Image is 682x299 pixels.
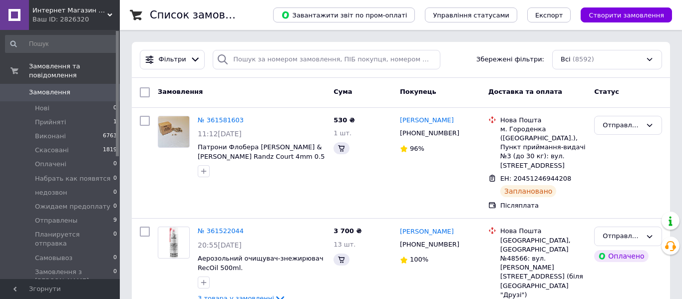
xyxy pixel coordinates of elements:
span: 3 700 ₴ [334,227,361,235]
span: 9 [113,216,117,225]
span: Доставка та оплата [488,88,562,95]
span: 20:55[DATE] [198,241,242,249]
span: Самовывоз [35,254,72,263]
span: Збережені фільтри: [476,55,544,64]
a: Аерозольний очищувач-знежирювач RecOil 500ml. [198,255,324,272]
span: 0 [113,202,117,211]
input: Пошук [5,35,118,53]
a: Фото товару [158,116,190,148]
span: Створити замовлення [589,11,664,19]
span: 0 [113,254,117,263]
button: Завантажити звіт по пром-оплаті [273,7,415,22]
span: Интернет Магазин "Reloader" [32,6,107,15]
span: 0 [113,268,117,286]
span: 1 шт. [334,129,351,137]
div: Післяплата [500,201,586,210]
span: Замовлення з [PERSON_NAME] [35,268,113,286]
span: 6763 [103,132,117,141]
span: Покупець [400,88,436,95]
div: Отправлены [603,120,642,131]
div: м. Городенка ([GEOGRAPHIC_DATA].), Пункт приймання-видачі №3 (до 30 кг): вул. [STREET_ADDRESS] [500,125,586,170]
a: [PERSON_NAME] [400,116,454,125]
div: [PHONE_NUMBER] [398,127,461,140]
button: Експорт [527,7,571,22]
a: [PERSON_NAME] [400,227,454,237]
span: Ожидаем предоплату [35,202,110,211]
span: 100% [410,256,428,263]
a: Створити замовлення [571,11,672,18]
span: Cума [334,88,352,95]
span: Статус [594,88,619,95]
span: 0 [113,230,117,248]
div: Оплачено [594,250,648,262]
span: 13 шт. [334,241,355,248]
span: Замовлення [29,88,70,97]
span: Оплачені [35,160,66,169]
div: Заплановано [500,185,557,197]
a: Фото товару [158,227,190,259]
span: 96% [410,145,424,152]
span: ЕН: 20451246944208 [500,175,571,182]
span: 0 [113,188,117,197]
span: 0 [113,104,117,113]
span: Виконані [35,132,66,141]
span: Планируется отправка [35,230,113,248]
div: Нова Пошта [500,227,586,236]
span: 0 [113,160,117,169]
span: Експорт [535,11,563,19]
span: Замовлення [158,88,203,95]
h1: Список замовлень [150,9,251,21]
span: Прийняті [35,118,66,127]
a: № 361581603 [198,116,244,124]
div: Нова Пошта [500,116,586,125]
span: Скасовані [35,146,69,155]
span: 0 [113,174,117,183]
span: Нові [35,104,49,113]
span: 1819 [103,146,117,155]
a: Патрони Флобера [PERSON_NAME] & [PERSON_NAME] Randz Court 4mm 0.5 г 50 шт. [198,143,325,169]
span: Фільтри [159,55,186,64]
span: Отправлены [35,216,77,225]
span: 11:12[DATE] [198,130,242,138]
span: Управління статусами [433,11,509,19]
span: 530 ₴ [334,116,355,124]
span: Набрать как появятся [35,174,110,183]
button: Управління статусами [425,7,517,22]
button: Створити замовлення [581,7,672,22]
a: № 361522044 [198,227,244,235]
div: [PHONE_NUMBER] [398,238,461,251]
span: Замовлення та повідомлення [29,62,120,80]
img: Фото товару [158,116,189,147]
span: недозвон [35,188,67,197]
div: Отправлены [603,231,642,242]
img: Фото товару [169,227,178,258]
input: Пошук за номером замовлення, ПІБ покупця, номером телефону, Email, номером накладної [213,50,440,69]
span: Завантажити звіт по пром-оплаті [281,10,407,19]
span: (8592) [573,55,594,63]
div: Ваш ID: 2826320 [32,15,120,24]
span: Всі [561,55,571,64]
span: 1 [113,118,117,127]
